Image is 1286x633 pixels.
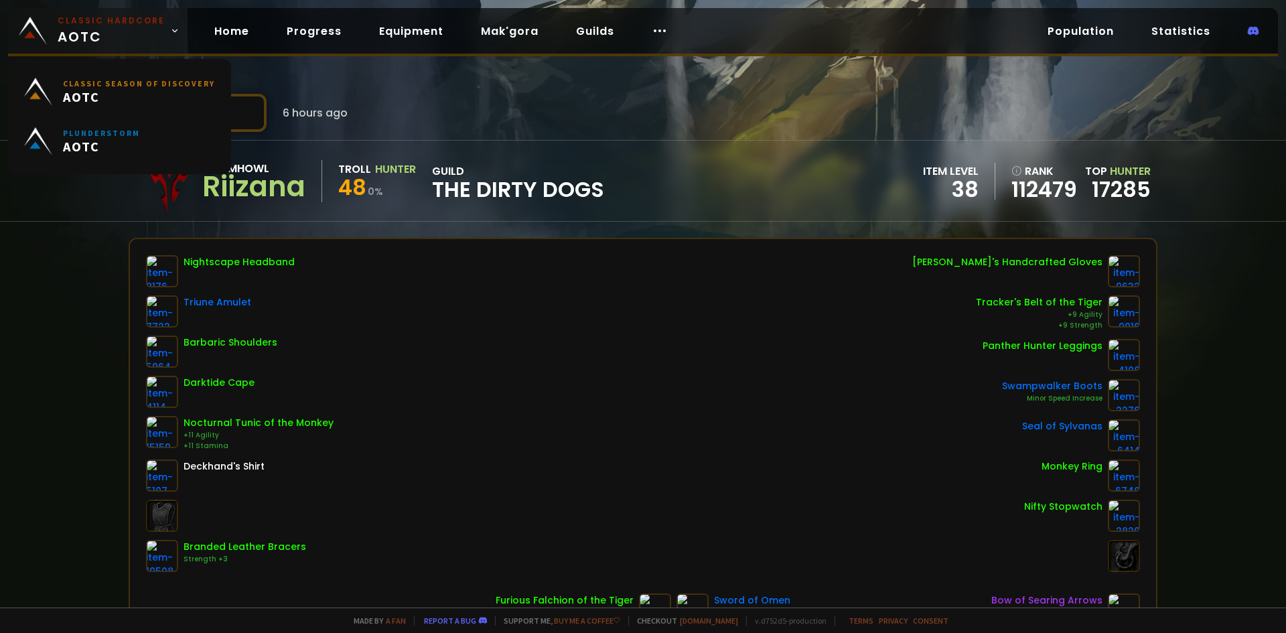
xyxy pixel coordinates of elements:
[16,67,223,117] a: Classic Season of DiscoveryAOTC
[146,416,178,448] img: item-15159
[976,320,1102,331] div: +9 Strength
[849,616,873,626] a: Terms
[983,339,1102,353] div: Panther Hunter Leggings
[184,441,334,451] div: +11 Stamina
[63,138,140,155] span: AOTC
[470,17,549,45] a: Mak'gora
[1011,180,1077,200] a: 112479
[146,540,178,572] img: item-19508
[1108,379,1140,411] img: item-2276
[204,17,260,45] a: Home
[368,185,383,198] small: 0 %
[58,15,165,47] span: AOTC
[1108,460,1140,492] img: item-6748
[1022,419,1102,433] div: Seal of Sylvanas
[276,17,352,45] a: Progress
[184,430,334,441] div: +11 Agility
[1108,500,1140,532] img: item-2820
[63,78,215,88] small: Classic Season of Discovery
[16,117,223,166] a: PlunderstormAOTC
[283,104,348,121] span: 6 hours ago
[554,616,620,626] a: Buy me a coffee
[184,416,334,430] div: Nocturnal Tunic of the Monkey
[1108,419,1140,451] img: item-6414
[432,163,604,200] div: guild
[923,180,979,200] div: 38
[424,616,476,626] a: Report a bug
[184,540,306,554] div: Branded Leather Bracers
[146,460,178,492] img: item-5107
[913,616,948,626] a: Consent
[202,160,305,177] div: Doomhowl
[496,593,634,608] div: Furious Falchion of the Tiger
[184,336,277,350] div: Barbaric Shoulders
[338,161,371,178] div: Troll
[58,15,165,27] small: Classic Hardcore
[923,163,979,180] div: item level
[146,336,178,368] img: item-5964
[976,309,1102,320] div: +9 Agility
[146,376,178,408] img: item-4114
[1141,17,1221,45] a: Statistics
[495,616,620,626] span: Support me,
[746,616,827,626] span: v. d752d5 - production
[628,616,738,626] span: Checkout
[63,128,140,138] small: Plunderstorm
[386,616,406,626] a: a fan
[1108,339,1140,371] img: item-4108
[1110,163,1151,179] span: Hunter
[1042,460,1102,474] div: Monkey Ring
[8,8,188,54] a: Classic HardcoreAOTC
[879,616,908,626] a: Privacy
[912,255,1102,269] div: [PERSON_NAME]'s Handcrafted Gloves
[63,88,215,105] span: AOTC
[184,554,306,565] div: Strength +3
[432,180,604,200] span: The Dirty Dogs
[184,460,265,474] div: Deckhand's Shirt
[346,616,406,626] span: Made by
[146,255,178,287] img: item-8176
[338,172,366,202] span: 48
[1037,17,1125,45] a: Population
[375,161,416,178] div: Hunter
[991,593,1102,608] div: Bow of Searing Arrows
[976,295,1102,309] div: Tracker's Belt of the Tiger
[1092,174,1151,204] a: 17285
[714,593,790,608] div: Sword of Omen
[1011,163,1077,180] div: rank
[680,616,738,626] a: [DOMAIN_NAME]
[1085,163,1151,180] div: Top
[368,17,454,45] a: Equipment
[184,255,295,269] div: Nightscape Headband
[1024,500,1102,514] div: Nifty Stopwatch
[1002,379,1102,393] div: Swampwalker Boots
[184,376,255,390] div: Darktide Cape
[146,295,178,328] img: item-7722
[565,17,625,45] a: Guilds
[1002,393,1102,404] div: Minor Speed Increase
[184,295,251,309] div: Triune Amulet
[1108,255,1140,287] img: item-9632
[202,177,305,197] div: Riizana
[1108,295,1140,328] img: item-9916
